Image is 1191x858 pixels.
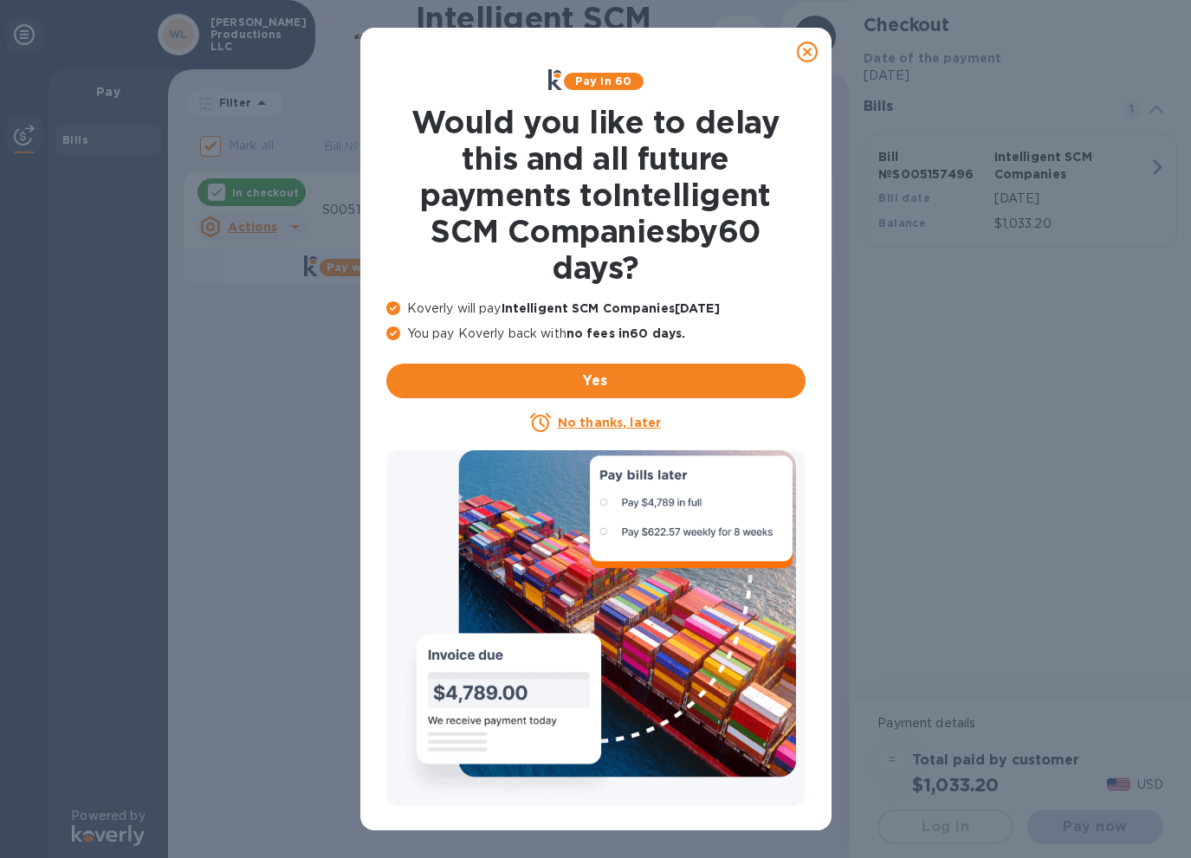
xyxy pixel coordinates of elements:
p: You pay Koverly back with [386,325,806,343]
button: Yes [386,364,806,398]
b: Intelligent SCM Companies [DATE] [502,301,720,315]
u: No thanks, later [558,416,661,429]
b: Pay in 60 [575,74,631,87]
span: Yes [400,371,792,391]
p: Koverly will pay [386,300,806,318]
b: no fees in 60 days . [566,326,685,340]
h1: Would you like to delay this and all future payments to Intelligent SCM Companies by 60 days ? [386,104,806,286]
